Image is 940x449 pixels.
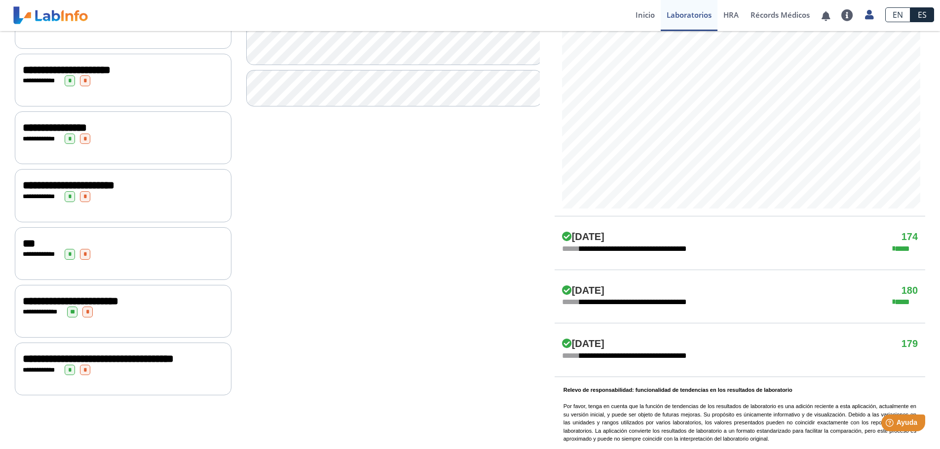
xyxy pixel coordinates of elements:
span: HRA [723,10,739,20]
h4: 174 [902,231,918,243]
h4: [DATE] [562,285,604,297]
b: Relevo de responsabilidad: funcionalidad de tendencias en los resultados de laboratorio [564,387,792,393]
a: EN [885,7,910,22]
iframe: Help widget launcher [852,411,929,438]
h4: 179 [902,338,918,350]
h4: [DATE] [562,338,604,350]
a: ES [910,7,934,22]
h4: 180 [902,285,918,297]
h4: [DATE] [562,231,604,243]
